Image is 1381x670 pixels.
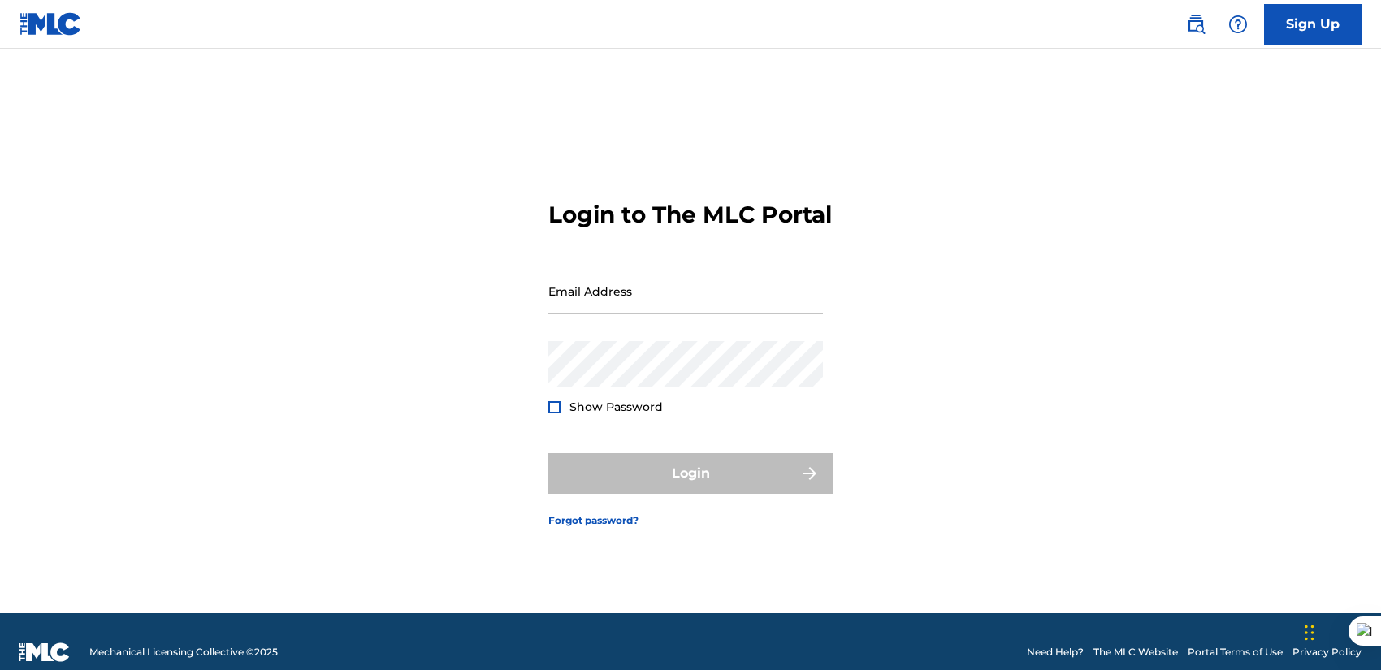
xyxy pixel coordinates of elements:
img: MLC Logo [19,12,82,36]
img: search [1186,15,1206,34]
a: Need Help? [1027,645,1084,659]
span: Show Password [569,400,663,414]
h3: Login to The MLC Portal [548,201,832,229]
a: Forgot password? [548,513,639,528]
div: Help [1222,8,1254,41]
div: Drag [1305,608,1314,657]
a: Public Search [1180,8,1212,41]
a: Privacy Policy [1292,645,1362,659]
a: Portal Terms of Use [1188,645,1283,659]
a: The MLC Website [1093,645,1178,659]
img: logo [19,642,70,662]
img: help [1228,15,1248,34]
span: Mechanical Licensing Collective © 2025 [89,645,278,659]
iframe: Chat Widget [1300,592,1381,670]
a: Sign Up [1264,4,1362,45]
